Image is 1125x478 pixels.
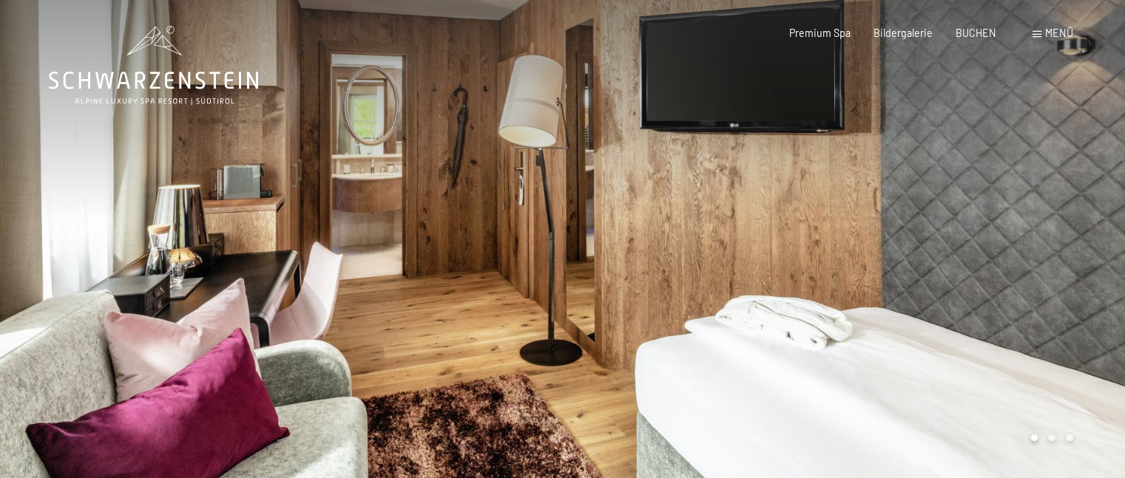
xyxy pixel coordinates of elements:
[956,27,996,39] a: BUCHEN
[789,27,851,39] a: Premium Spa
[1045,27,1073,39] span: Menü
[874,27,933,39] a: Bildergalerie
